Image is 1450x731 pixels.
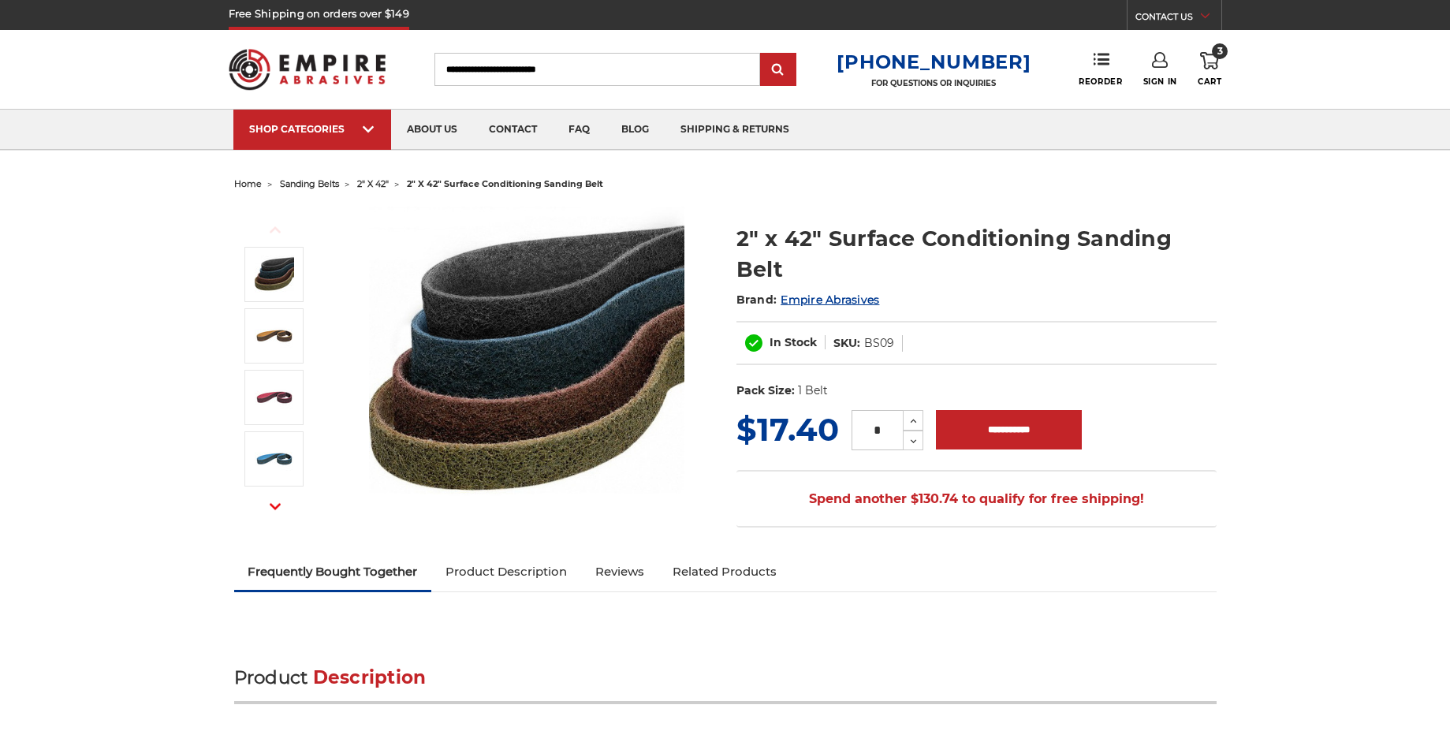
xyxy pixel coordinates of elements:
a: 3 Cart [1198,52,1221,87]
div: SHOP CATEGORIES [249,123,375,135]
a: shipping & returns [665,110,805,150]
a: faq [553,110,606,150]
span: In Stock [770,335,817,349]
h1: 2" x 42" Surface Conditioning Sanding Belt [736,223,1217,285]
span: Reorder [1079,76,1122,87]
span: 2" x 42" surface conditioning sanding belt [407,178,603,189]
span: Cart [1198,76,1221,87]
a: home [234,178,262,189]
button: Previous [256,213,294,247]
img: 2"x42" Medium Surface Conditioning Belt [255,378,294,417]
img: 2"x42" Fine Surface Conditioning Belt [255,439,294,479]
span: Spend another $130.74 to qualify for free shipping! [809,491,1144,506]
a: Frequently Bought Together [234,554,432,589]
a: [PHONE_NUMBER] [837,50,1031,73]
dt: SKU: [833,335,860,352]
a: about us [391,110,473,150]
a: blog [606,110,665,150]
input: Submit [762,54,794,86]
span: $17.40 [736,410,839,449]
a: 2" x 42" [357,178,389,189]
span: Product [234,666,308,688]
p: FOR QUESTIONS OR INQUIRIES [837,78,1031,88]
a: sanding belts [280,178,339,189]
a: Reviews [581,554,658,589]
dt: Pack Size: [736,382,795,399]
a: contact [473,110,553,150]
img: 2"x42" Surface Conditioning Sanding Belts [369,207,684,521]
span: Sign In [1143,76,1177,87]
img: 2"x42" Surface Conditioning Sanding Belts [255,255,294,294]
a: Reorder [1079,52,1122,86]
a: Related Products [658,554,791,589]
span: Brand: [736,293,777,307]
span: Description [313,666,427,688]
img: 2"x42" Coarse Surface Conditioning Belt [255,316,294,356]
a: CONTACT US [1135,8,1221,30]
a: Empire Abrasives [781,293,879,307]
a: Product Description [431,554,581,589]
dd: 1 Belt [798,382,828,399]
dd: BS09 [864,335,894,352]
button: Next [256,490,294,524]
img: Empire Abrasives [229,39,386,100]
span: 3 [1212,43,1228,59]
